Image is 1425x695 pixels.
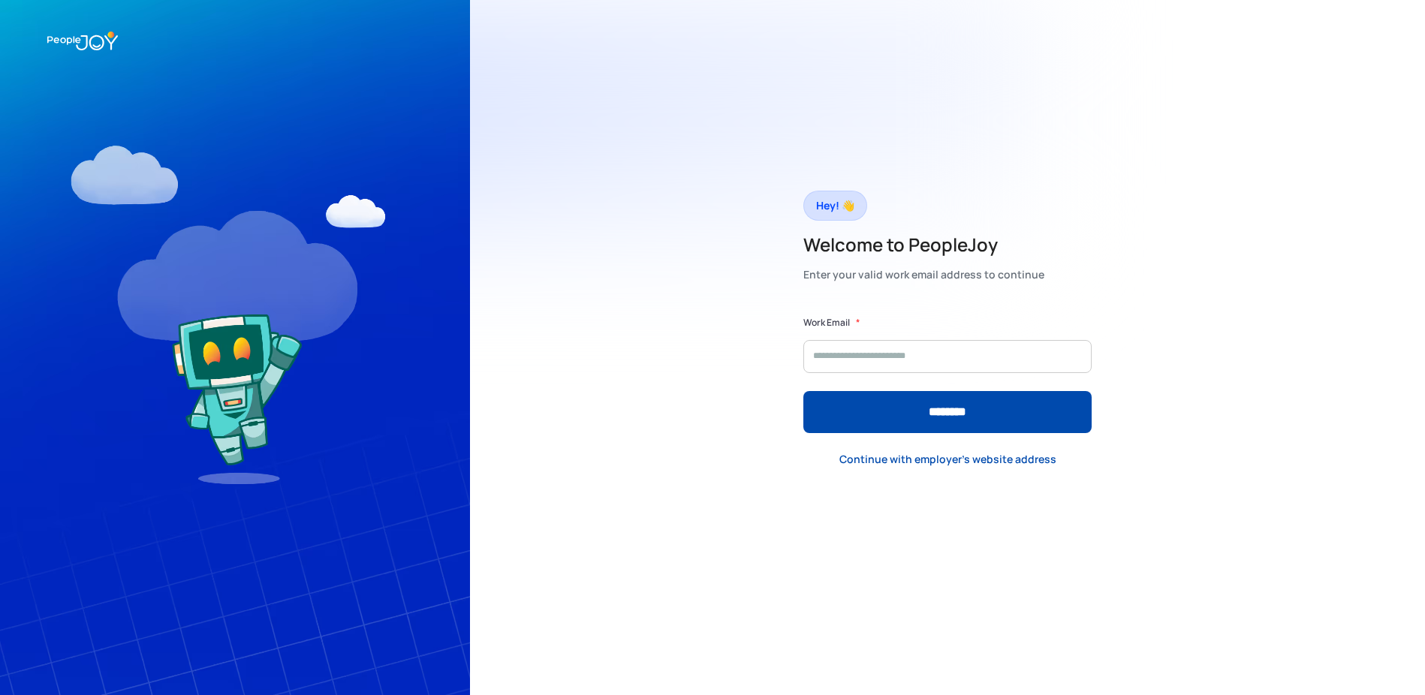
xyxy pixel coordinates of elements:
[827,444,1068,475] a: Continue with employer's website address
[803,264,1044,285] div: Enter your valid work email address to continue
[803,315,850,330] label: Work Email
[803,233,1044,257] h2: Welcome to PeopleJoy
[816,195,854,216] div: Hey! 👋
[839,452,1056,467] div: Continue with employer's website address
[803,315,1092,433] form: Form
